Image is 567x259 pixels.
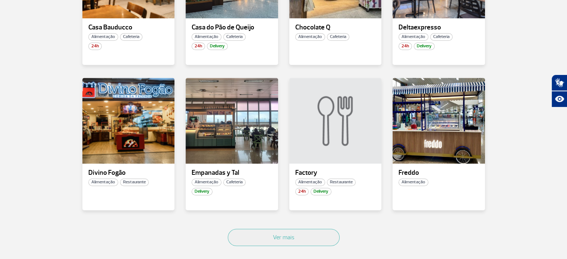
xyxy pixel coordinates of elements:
[311,188,331,195] span: Delivery
[399,169,479,177] p: Freddo
[120,33,142,41] span: Cafeteria
[551,75,567,91] button: Abrir tradutor de língua de sinais.
[228,229,340,246] button: Ver mais
[399,179,428,186] span: Alimentação
[120,179,149,186] span: Restaurante
[88,179,118,186] span: Alimentação
[551,75,567,107] div: Plugin de acessibilidade da Hand Talk.
[88,169,169,177] p: Divino Fogão
[430,33,453,41] span: Cafeteria
[192,179,221,186] span: Alimentação
[399,33,428,41] span: Alimentação
[327,179,356,186] span: Restaurante
[88,33,118,41] span: Alimentação
[88,42,102,50] span: 24h
[399,24,479,31] p: Deltaexpresso
[327,33,349,41] span: Cafeteria
[295,24,376,31] p: Chocolate Q
[295,179,325,186] span: Alimentação
[295,33,325,41] span: Alimentação
[207,42,228,50] span: Delivery
[223,33,246,41] span: Cafeteria
[295,188,309,195] span: 24h
[414,42,435,50] span: Delivery
[223,179,246,186] span: Cafeteria
[192,188,212,195] span: Delivery
[551,91,567,107] button: Abrir recursos assistivos.
[88,24,169,31] p: Casa Bauducco
[192,24,272,31] p: Casa do Pão de Queijo
[399,42,412,50] span: 24h
[192,33,221,41] span: Alimentação
[192,42,205,50] span: 24h
[295,169,376,177] p: Factory
[192,169,272,177] p: Empanadas y Tal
